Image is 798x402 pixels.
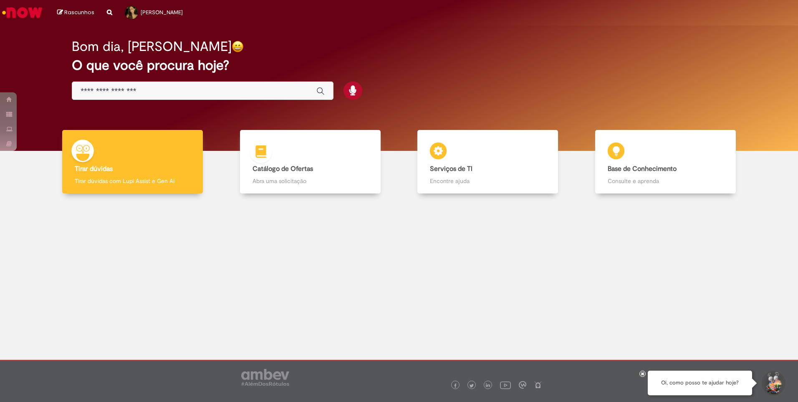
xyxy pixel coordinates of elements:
img: logo_footer_youtube.png [500,379,511,390]
span: Rascunhos [64,8,94,16]
a: Tirar dúvidas Tirar dúvidas com Lupi Assist e Gen Ai [44,130,222,194]
img: logo_footer_twitter.png [470,384,474,388]
button: Iniciar Conversa de Suporte [760,371,785,396]
b: Tirar dúvidas [75,165,113,173]
p: Abra uma solicitação [253,177,368,185]
a: Catálogo de Ofertas Abra uma solicitação [222,130,399,194]
p: Tirar dúvidas com Lupi Assist e Gen Ai [75,177,190,185]
div: Oi, como posso te ajudar hoje? [648,371,752,395]
h2: O que você procura hoje? [72,58,726,73]
img: logo_footer_naosei.png [534,381,542,389]
img: logo_footer_workplace.png [519,381,526,389]
b: Serviços de TI [430,165,472,173]
span: [PERSON_NAME] [141,9,183,16]
h2: Bom dia, [PERSON_NAME] [72,39,232,54]
b: Catálogo de Ofertas [253,165,313,173]
p: Consulte e aprenda [608,177,723,185]
a: Rascunhos [57,9,94,17]
a: Base de Conhecimento Consulte e aprenda [577,130,755,194]
img: logo_footer_facebook.png [453,384,457,388]
img: happy-face.png [232,41,244,53]
img: logo_footer_linkedin.png [486,383,490,388]
b: Base de Conhecimento [608,165,677,173]
a: Serviços de TI Encontre ajuda [399,130,577,194]
img: ServiceNow [1,4,44,21]
p: Encontre ajuda [430,177,545,185]
img: logo_footer_ambev_rotulo_gray.png [241,369,289,386]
